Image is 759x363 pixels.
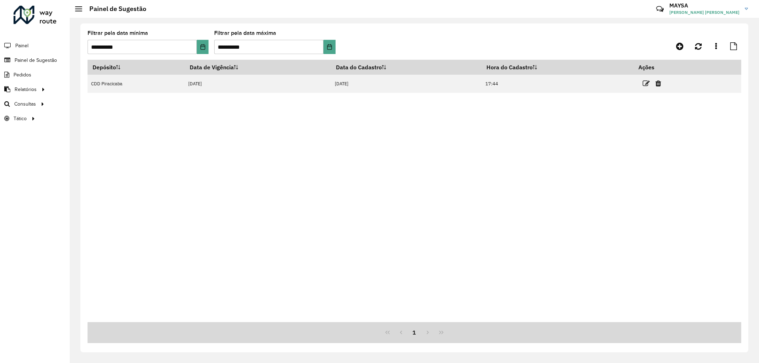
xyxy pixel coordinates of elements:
[88,60,185,75] th: Depósito
[14,100,36,108] span: Consultas
[185,75,331,93] td: [DATE]
[652,1,668,17] a: Contato Rápido
[655,79,661,88] a: Excluir
[197,40,209,54] button: Choose Date
[88,29,148,37] label: Filtrar pela data mínima
[185,60,331,75] th: Data de Vigência
[15,57,57,64] span: Painel de Sugestão
[15,42,28,49] span: Painel
[323,40,336,54] button: Choose Date
[482,60,633,75] th: Hora do Cadastro
[633,60,676,75] th: Ações
[214,29,276,37] label: Filtrar pela data máxima
[331,60,482,75] th: Data do Cadastro
[331,75,482,93] td: [DATE]
[643,79,650,88] a: Editar
[15,86,37,93] span: Relatórios
[408,326,421,339] button: 1
[88,75,185,93] td: CDD Piracicaba
[669,9,739,16] span: [PERSON_NAME] [PERSON_NAME]
[482,75,633,93] td: 17:44
[14,115,27,122] span: Tático
[669,2,739,9] h3: MAYSA
[82,5,146,13] h2: Painel de Sugestão
[14,71,31,79] span: Pedidos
